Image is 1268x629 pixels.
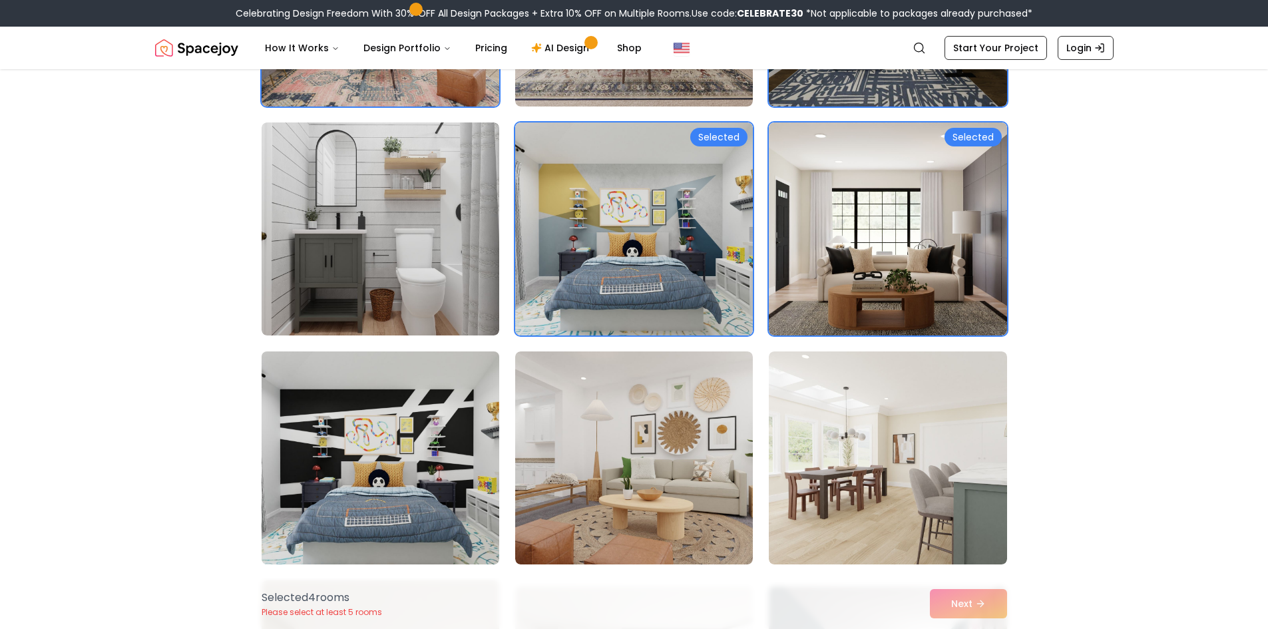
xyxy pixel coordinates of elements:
[236,7,1032,20] div: Celebrating Design Freedom With 30% OFF All Design Packages + Extra 10% OFF on Multiple Rooms.
[254,35,652,61] nav: Main
[1058,36,1114,60] a: Login
[945,128,1002,146] div: Selected
[353,35,462,61] button: Design Portfolio
[155,35,238,61] img: Spacejoy Logo
[465,35,518,61] a: Pricing
[690,128,747,146] div: Selected
[262,590,382,606] p: Selected 4 room s
[769,351,1006,564] img: Room room-9
[737,7,803,20] b: CELEBRATE30
[262,607,382,618] p: Please select at least 5 rooms
[254,35,350,61] button: How It Works
[945,36,1047,60] a: Start Your Project
[155,35,238,61] a: Spacejoy
[692,7,803,20] span: Use code:
[803,7,1032,20] span: *Not applicable to packages already purchased*
[674,40,690,56] img: United States
[606,35,652,61] a: Shop
[769,122,1006,335] img: Room room-6
[155,27,1114,69] nav: Global
[521,35,604,61] a: AI Design
[262,122,499,335] img: Room room-4
[256,346,505,570] img: Room room-7
[515,122,753,335] img: Room room-5
[515,351,753,564] img: Room room-8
